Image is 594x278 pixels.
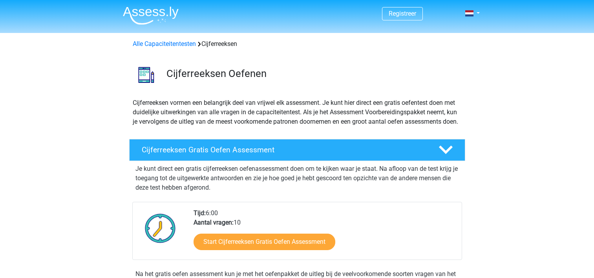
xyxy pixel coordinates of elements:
[389,10,416,17] a: Registreer
[133,40,196,48] a: Alle Capaciteitentesten
[166,68,459,80] h3: Cijferreeksen Oefenen
[130,39,465,49] div: Cijferreeksen
[126,139,468,161] a: Cijferreeksen Gratis Oefen Assessment
[194,234,335,250] a: Start Cijferreeksen Gratis Oefen Assessment
[130,58,163,91] img: cijferreeksen
[141,208,180,248] img: Klok
[194,219,234,226] b: Aantal vragen:
[133,98,462,126] p: Cijferreeksen vormen een belangrijk deel van vrijwel elk assessment. Je kunt hier direct een grat...
[142,145,426,154] h4: Cijferreeksen Gratis Oefen Assessment
[188,208,461,260] div: 6:00 10
[135,164,459,192] p: Je kunt direct een gratis cijferreeksen oefenassessment doen om te kijken waar je staat. Na afloo...
[194,209,206,217] b: Tijd:
[123,6,179,25] img: Assessly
